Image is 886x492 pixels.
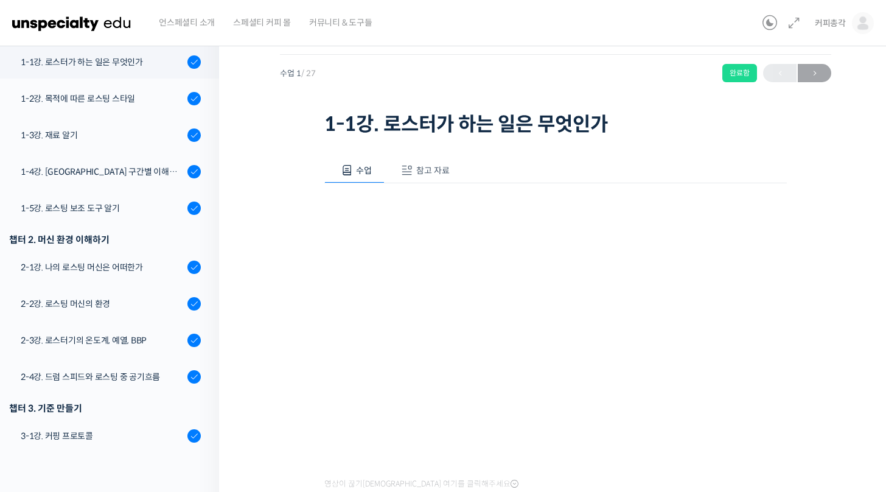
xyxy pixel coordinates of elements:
[815,18,846,29] span: 커피총각
[188,404,203,414] span: 설정
[21,128,184,142] div: 1-3강. 재료 알기
[21,429,184,443] div: 3-1강. 커핑 프로토콜
[21,297,184,311] div: 2-2강. 로스팅 머신의 환경
[324,479,518,489] span: 영상이 끊기[DEMOGRAPHIC_DATA] 여기를 클릭해주세요
[21,370,184,384] div: 2-4강. 드럼 스피드와 로스팅 중 공기흐름
[21,165,184,178] div: 1-4강. [GEOGRAPHIC_DATA] 구간별 이해와 용어
[301,68,316,79] span: / 27
[21,202,184,215] div: 1-5강. 로스팅 보조 도구 알기
[157,386,234,416] a: 설정
[111,405,126,415] span: 대화
[356,165,372,176] span: 수업
[21,92,184,105] div: 1-2강. 목적에 따른 로스팅 스타일
[9,400,201,416] div: 챕터 3. 기준 만들기
[798,64,831,82] a: 다음→
[21,334,184,347] div: 2-3강. 로스터기의 온도계, 예열, BBP
[416,165,450,176] span: 참고 자료
[324,113,787,136] h1: 1-1강. 로스터가 하는 일은 무엇인가
[798,65,831,82] span: →
[38,404,46,414] span: 홈
[722,64,757,82] div: 완료함
[21,55,184,69] div: 1-1강. 로스터가 하는 일은 무엇인가
[21,261,184,274] div: 2-1강. 나의 로스팅 머신은 어떠한가
[280,69,316,77] span: 수업 1
[9,231,201,248] div: 챕터 2. 머신 환경 이해하기
[80,386,157,416] a: 대화
[4,386,80,416] a: 홈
